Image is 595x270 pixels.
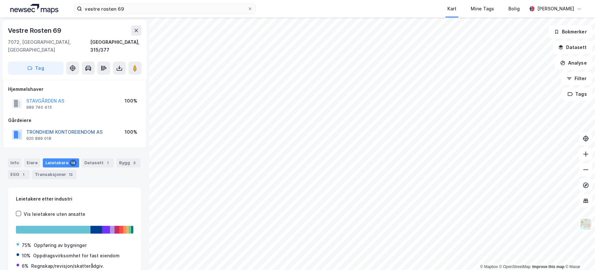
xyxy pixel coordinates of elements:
div: Leietakere etter industri [16,195,133,203]
div: Transaksjoner [32,170,77,179]
button: Tag [8,62,64,75]
div: Kart [447,5,456,13]
div: 1 [20,171,27,178]
div: Bygg [116,158,140,167]
div: ESG [8,170,30,179]
div: 10% [22,252,30,260]
div: Gårdeiere [8,117,141,124]
div: 920 889 018 [26,136,51,141]
button: Datasett [553,41,592,54]
button: Tags [562,88,592,101]
div: Oppføring av bygninger [34,241,87,249]
a: OpenStreetMap [499,264,531,269]
div: Eiere [24,158,40,167]
div: Vestre Rosten 69 [8,25,63,36]
input: Søk på adresse, matrikkel, gårdeiere, leietakere eller personer [82,4,248,14]
button: Bokmerker [549,25,592,38]
div: [GEOGRAPHIC_DATA], 315/377 [90,38,141,54]
div: Bolig [508,5,520,13]
a: Improve this map [532,264,565,269]
div: 100% [125,97,137,105]
img: logo.a4113a55bc3d86da70a041830d287a7e.svg [10,4,58,14]
div: 100% [125,128,137,136]
div: 7072, [GEOGRAPHIC_DATA], [GEOGRAPHIC_DATA] [8,38,90,54]
div: 6% [22,262,29,270]
div: Mine Tags [471,5,494,13]
img: Z [580,218,592,230]
div: 989 740 415 [26,105,52,110]
button: Filter [561,72,592,85]
div: Hjemmelshaver [8,85,141,93]
button: Analyse [555,56,592,69]
div: 1 [105,160,111,166]
div: [PERSON_NAME] [537,5,574,13]
div: Kontrollprogram for chat [563,239,595,270]
div: 75% [22,241,31,249]
div: Datasett [82,158,114,167]
div: 14 [70,160,77,166]
div: Info [8,158,21,167]
a: Mapbox [480,264,498,269]
div: 3 [131,160,138,166]
div: Leietakere [43,158,79,167]
div: 13 [67,171,74,178]
iframe: Chat Widget [563,239,595,270]
div: Regnskap/revisjon/skatterådgiv. [31,262,104,270]
div: Oppdragsvirksomhet for fast eiendom [33,252,120,260]
div: Vis leietakere uten ansatte [24,210,85,218]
